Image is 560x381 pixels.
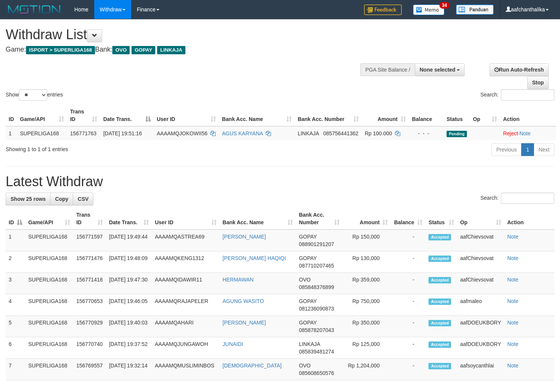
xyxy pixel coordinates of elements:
[500,105,556,126] th: Action
[504,208,554,230] th: Action
[490,63,549,76] a: Run Auto-Refresh
[299,255,317,261] span: GOPAY
[6,27,366,42] h1: Withdraw List
[70,130,96,136] span: 156771763
[223,320,266,326] a: [PERSON_NAME]
[6,142,228,153] div: Showing 1 to 1 of 1 entries
[447,131,467,137] span: Pending
[444,105,470,126] th: Status
[73,294,106,316] td: 156770653
[106,294,152,316] td: [DATE] 19:46:05
[223,234,266,240] a: [PERSON_NAME]
[457,337,504,359] td: aafDOEUKBORY
[11,196,46,202] span: Show 25 rows
[25,208,73,230] th: Game/API: activate to sort column ascending
[6,316,25,337] td: 5
[152,316,220,337] td: AAAAMQAHARI
[6,105,17,126] th: ID
[296,208,343,230] th: Bank Acc. Number: activate to sort column ascending
[157,130,208,136] span: AAAAMQJOKOWII56
[299,263,334,269] span: Copy 087710207465 to clipboard
[457,208,504,230] th: Op: activate to sort column ascending
[106,208,152,230] th: Date Trans.: activate to sort column ascending
[507,341,519,347] a: Note
[6,4,63,15] img: MOTION_logo.png
[428,234,451,240] span: Accepted
[6,359,25,380] td: 7
[219,105,295,126] th: Bank Acc. Name: activate to sort column ascending
[503,130,518,136] a: Reject
[500,126,556,140] td: ·
[152,294,220,316] td: AAAAMQRAJAPELER
[73,208,106,230] th: Trans ID: activate to sort column ascending
[299,277,311,283] span: OVO
[470,105,500,126] th: Op: activate to sort column ascending
[154,105,219,126] th: User ID: activate to sort column ascending
[299,298,317,304] span: GOPAY
[391,208,425,230] th: Balance: activate to sort column ascending
[439,2,450,9] span: 34
[391,359,425,380] td: -
[457,294,504,316] td: aafmaleo
[73,337,106,359] td: 156770740
[413,5,445,15] img: Button%20Memo.svg
[299,306,334,312] span: Copy 081236090873 to clipboard
[391,230,425,251] td: -
[6,46,366,54] h4: Game: Bank:
[299,327,334,333] span: Copy 085878207043 to clipboard
[428,363,451,369] span: Accepted
[391,316,425,337] td: -
[152,230,220,251] td: AAAAMQASTREA69
[299,320,317,326] span: GOPAY
[17,105,67,126] th: Game/API: activate to sort column ascending
[73,193,93,205] a: CSV
[298,130,319,136] span: LINKAJA
[343,273,391,294] td: Rp 359,000
[415,63,465,76] button: None selected
[409,105,444,126] th: Balance
[73,316,106,337] td: 156770929
[456,5,494,15] img: panduan.png
[428,341,451,348] span: Accepted
[299,363,311,369] span: OVO
[425,208,457,230] th: Status: activate to sort column ascending
[299,241,334,247] span: Copy 088901291207 to clipboard
[507,234,519,240] a: Note
[343,251,391,273] td: Rp 130,000
[222,130,263,136] a: AGUS KARYANA
[73,230,106,251] td: 156771597
[457,273,504,294] td: aafChievsovat
[391,273,425,294] td: -
[428,256,451,262] span: Accepted
[106,359,152,380] td: [DATE] 19:32:14
[343,208,391,230] th: Amount: activate to sort column ascending
[223,341,243,347] a: JUNAIDI
[457,359,504,380] td: aafsoycanthlai
[360,63,415,76] div: PGA Site Balance /
[6,230,25,251] td: 1
[491,143,522,156] a: Previous
[480,193,554,204] label: Search:
[6,126,17,140] td: 1
[343,294,391,316] td: Rp 750,000
[73,273,106,294] td: 156771418
[507,320,519,326] a: Note
[299,284,334,290] span: Copy 085848376899 to clipboard
[25,230,73,251] td: SUPERLIGA168
[6,273,25,294] td: 3
[106,316,152,337] td: [DATE] 19:40:03
[106,230,152,251] td: [DATE] 19:49:44
[362,105,409,126] th: Amount: activate to sort column ascending
[519,130,531,136] a: Note
[507,298,519,304] a: Note
[223,277,254,283] a: HERMAWAN
[223,298,264,304] a: AGUNG WASITO
[6,193,50,205] a: Show 25 rows
[507,363,519,369] a: Note
[50,193,73,205] a: Copy
[457,230,504,251] td: aafChievsovat
[25,273,73,294] td: SUPERLIGA168
[6,251,25,273] td: 2
[25,251,73,273] td: SUPERLIGA168
[220,208,296,230] th: Bank Acc. Name: activate to sort column ascending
